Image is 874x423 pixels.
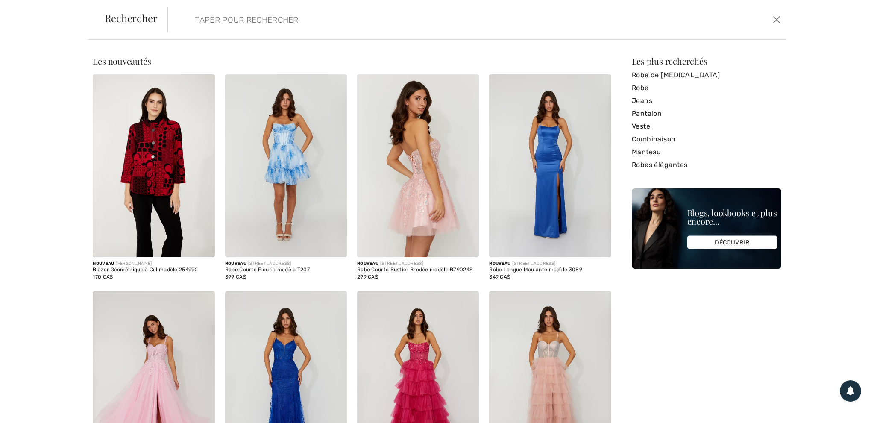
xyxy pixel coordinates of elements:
[632,82,781,94] a: Robe
[489,267,611,273] div: Robe Longue Moulante modèle 3089
[632,159,781,171] a: Robes élégantes
[105,13,158,23] span: Rechercher
[188,7,625,32] input: TAPER POUR RECHERCHER
[20,6,37,14] span: Aide
[632,94,781,107] a: Jeans
[632,133,781,146] a: Combinaison
[489,261,611,267] div: [STREET_ADDRESS]
[357,261,378,266] span: Nouveau
[489,274,510,280] span: 349 CA$
[489,74,611,257] img: Robe Longue Moulante modèle 3089. Royal
[93,74,214,257] img: Blazer Géométrique à Col modèle 254992. Tomato/black
[225,261,246,266] span: Nouveau
[687,236,777,249] div: DÉCOUVRIR
[632,69,781,82] a: Robe de [MEDICAL_DATA]
[632,57,781,65] div: Les plus recherchés
[225,74,347,257] img: Robe Courte Fleurie modèle T207. Blue
[632,188,781,269] img: Blogs, lookbooks et plus encore...
[632,120,781,133] a: Veste
[357,261,479,267] div: [STREET_ADDRESS]
[225,274,246,280] span: 399 CA$
[225,261,347,267] div: [STREET_ADDRESS]
[93,55,151,67] span: Les nouveautés
[357,267,479,273] div: Robe Courte Bustier Brodée modèle BZ9024S
[93,261,114,266] span: Nouveau
[93,274,113,280] span: 170 CA$
[93,261,214,267] div: [PERSON_NAME]
[93,267,214,273] div: Blazer Géométrique à Col modèle 254992
[632,146,781,159] a: Manteau
[489,261,510,266] span: Nouveau
[357,274,378,280] span: 299 CA$
[632,107,781,120] a: Pantalon
[357,74,479,257] img: Robe Courte Bustier Brodée modèle BZ9024S. Blush
[770,13,783,26] button: Ferme
[225,267,347,273] div: Robe Courte Fleurie modèle T207
[687,209,777,226] div: Blogs, lookbooks et plus encore...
